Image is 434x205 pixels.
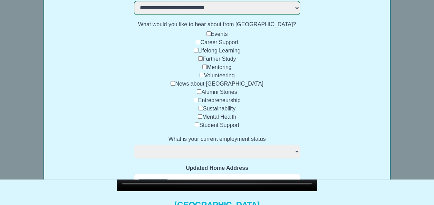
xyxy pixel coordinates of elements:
[198,48,241,53] label: Lifelong Learning
[207,64,231,70] label: Mentoring
[199,122,239,128] label: Student Support
[134,20,300,29] label: What would you like to hear about from [GEOGRAPHIC_DATA]?
[211,31,228,37] label: Events
[203,56,236,62] label: Further Study
[202,114,237,120] label: Mental Health
[204,72,235,78] label: Volunteering
[201,89,237,95] label: Alumni Stories
[200,39,238,45] label: Career Support
[198,97,241,103] label: Entrepreneurship
[175,81,263,87] label: News about [GEOGRAPHIC_DATA]
[186,165,248,171] strong: Updated Home Address
[203,106,235,111] label: Sustainability
[134,135,300,143] label: What is your current employment status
